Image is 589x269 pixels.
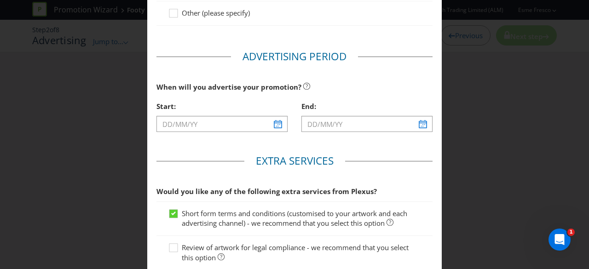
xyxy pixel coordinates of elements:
div: End: [301,97,433,116]
span: Would you like any of the following extra services from Plexus? [156,187,377,196]
span: Review of artwork for legal compliance - we recommend that you select this option [182,243,409,262]
iframe: Intercom live chat [549,229,571,251]
legend: Extra Services [244,154,345,168]
span: Other (please specify) [182,8,250,17]
div: Start: [156,97,288,116]
input: DD/MM/YY [156,116,288,132]
legend: Advertising Period [231,49,358,64]
span: Short form terms and conditions (customised to your artwork and each advertising channel) - we re... [182,209,407,228]
span: When will you advertise your promotion? [156,82,301,92]
span: 1 [567,229,575,236]
input: DD/MM/YY [301,116,433,132]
